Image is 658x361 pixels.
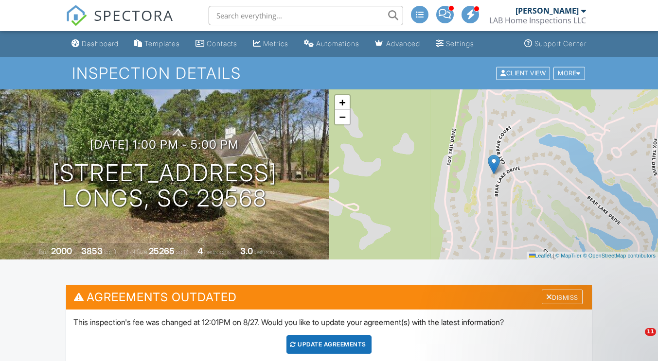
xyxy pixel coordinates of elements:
[254,248,282,256] span: bathrooms
[81,246,103,256] div: 3853
[82,39,119,48] div: Dashboard
[529,253,551,258] a: Leaflet
[286,335,372,354] div: Update Agreements
[207,39,237,48] div: Contacts
[339,96,345,108] span: +
[204,248,231,256] span: bedrooms
[130,35,184,53] a: Templates
[496,67,550,80] div: Client View
[104,248,118,256] span: sq. ft.
[197,246,203,256] div: 4
[534,39,587,48] div: Support Center
[495,69,552,76] a: Client View
[555,253,582,258] a: © MapTiler
[66,5,87,26] img: The Best Home Inspection Software - Spectora
[51,246,72,256] div: 2000
[249,35,292,53] a: Metrics
[176,248,188,256] span: sq.ft.
[240,246,253,256] div: 3.0
[552,253,554,258] span: |
[66,13,174,34] a: SPECTORA
[72,65,586,82] h1: Inspection Details
[335,110,350,124] a: Zoom out
[432,35,478,53] a: Settings
[553,67,585,80] div: More
[263,39,288,48] div: Metrics
[488,155,500,174] img: Marker
[209,6,403,25] input: Search everything...
[192,35,241,53] a: Contacts
[144,39,180,48] div: Templates
[645,328,656,336] span: 11
[66,285,591,309] h3: Agreements Outdated
[94,5,174,25] span: SPECTORA
[68,35,123,53] a: Dashboard
[520,35,590,53] a: Support Center
[386,39,420,48] div: Advanced
[127,248,147,256] span: Lot Size
[583,253,656,258] a: © OpenStreetMap contributors
[339,111,345,123] span: −
[625,328,648,351] iframe: Intercom live chat
[335,95,350,110] a: Zoom in
[300,35,363,53] a: Automations (Advanced)
[39,248,50,256] span: Built
[516,6,579,16] div: [PERSON_NAME]
[371,35,424,53] a: Advanced
[149,246,175,256] div: 25265
[316,39,359,48] div: Automations
[489,16,586,25] div: LAB Home Inspections LLC
[52,160,277,212] h1: [STREET_ADDRESS] Longs, SC 29568
[446,39,474,48] div: Settings
[90,138,239,151] h3: [DATE] 1:00 pm - 5:00 pm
